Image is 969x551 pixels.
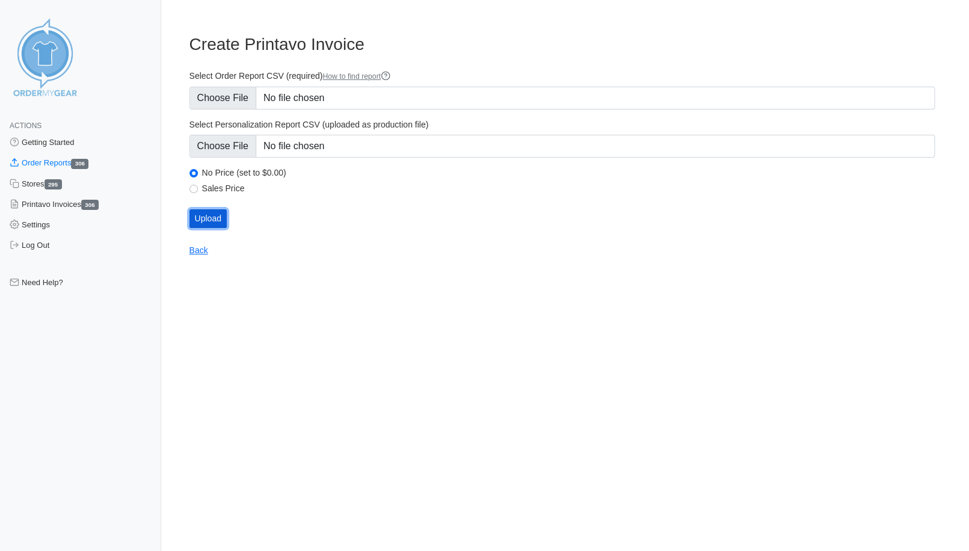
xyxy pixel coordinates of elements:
input: Upload [189,209,227,228]
a: Back [189,245,208,255]
label: No Price (set to $0.00) [202,167,935,178]
span: 306 [71,159,88,169]
label: Select Personalization Report CSV (uploaded as production file) [189,119,935,130]
h3: Create Printavo Invoice [189,34,935,55]
label: Select Order Report CSV (required) [189,70,935,82]
label: Sales Price [202,183,935,194]
span: Actions [10,122,42,130]
span: 295 [45,179,62,189]
span: 306 [81,200,99,210]
a: How to find report [322,72,390,81]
